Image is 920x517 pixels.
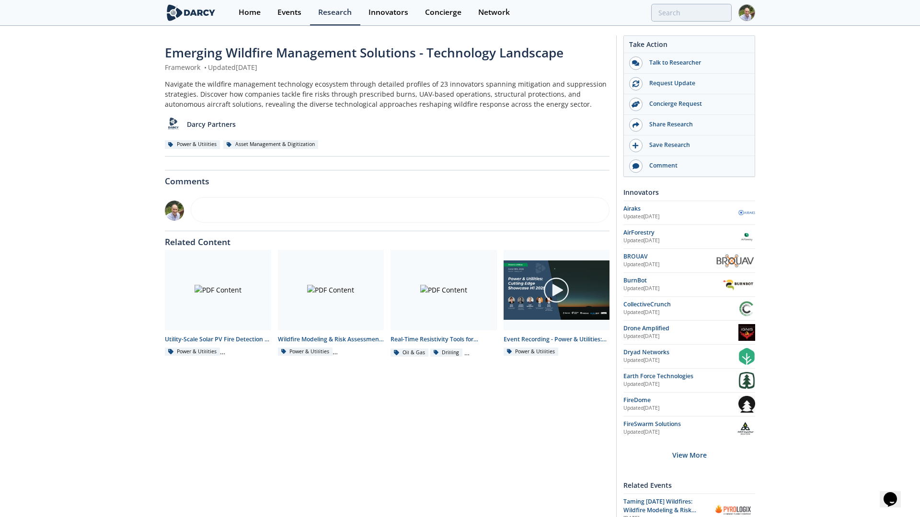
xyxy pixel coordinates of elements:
[623,477,755,494] div: Related Events
[623,276,755,293] a: BurnBot Updated[DATE] BurnBot
[738,396,755,413] img: FireDome
[623,324,755,341] a: Drone Amplified Updated[DATE] Drone Amplified
[715,252,755,269] img: BROUAV
[504,348,559,356] div: Power & Utilities
[623,405,738,412] div: Updated [DATE]
[165,201,184,221] img: o2F4r0j5TReQRTpDpc4f
[623,324,738,333] div: Drone Amplified
[738,300,755,317] img: CollectiveCrunch
[651,4,732,22] input: Advanced Search
[165,62,609,72] div: Framework Updated [DATE]
[738,348,755,365] img: Dryad Networks
[623,184,755,201] div: Innovators
[161,250,275,358] a: PDF Content Utility-Scale Solar PV Fire Detection & Mitigation - Innovator Landscape Power & Util...
[202,63,208,72] span: •
[623,372,738,381] div: Earth Force Technologies
[623,228,738,237] div: AirForestry
[623,348,738,357] div: Dryad Networks
[277,9,301,16] div: Events
[623,396,738,405] div: FireDome
[738,228,755,245] img: AirForestry
[391,348,428,357] div: Oil & Gas
[165,170,609,186] div: Comments
[239,9,261,16] div: Home
[736,420,755,437] img: FireSwarm Solutions
[623,228,755,245] a: AirForestry Updated[DATE] AirForestry
[430,348,463,357] div: Drilling
[623,204,738,213] div: Airaks
[623,420,736,428] div: FireSwarm Solutions
[504,260,610,320] img: Video Content
[278,348,333,356] div: Power & Utilities
[504,335,610,344] div: Event Recording - Power & Utilities: Cutting Edge Showcase H1 2025
[738,324,755,341] img: Drone Amplified
[165,231,609,247] div: Related Content
[165,335,271,344] div: Utility-Scale Solar PV Fire Detection & Mitigation - Innovator Landscape
[165,348,220,356] div: Power & Utilities
[880,479,910,507] iframe: chat widget
[623,372,755,389] a: Earth Force Technologies Updated[DATE] Earth Force Technologies
[623,300,738,309] div: CollectiveCrunch
[318,9,352,16] div: Research
[623,381,738,388] div: Updated [DATE]
[623,428,736,436] div: Updated [DATE]
[623,300,755,317] a: CollectiveCrunch Updated[DATE] CollectiveCrunch
[623,276,722,285] div: BurnBot
[368,9,408,16] div: Innovators
[623,440,755,470] div: View More
[623,261,715,269] div: Updated [DATE]
[278,335,384,344] div: Wildfire Modeling & Risk Assessment Platforms - Technology Landscape
[425,9,461,16] div: Concierge
[643,120,750,129] div: Share Research
[165,44,563,61] span: Emerging Wildfire Management Solutions - Technology Landscape
[387,250,500,358] a: PDF Content Real-Time Resistivity Tools for Thermal Maturity Assessment - Innovator Comparison Oi...
[643,58,750,67] div: Talk to Researcher
[165,79,609,109] div: Navigate the wildfire management technology ecosystem through detailed profiles of 23 innovators ...
[643,100,750,108] div: Concierge Request
[623,357,738,364] div: Updated [DATE]
[623,252,755,269] a: BROUAV Updated[DATE] BROUAV
[738,4,755,21] img: Profile
[643,141,750,149] div: Save Research
[623,213,738,221] div: Updated [DATE]
[623,396,755,413] a: FireDome Updated[DATE] FireDome
[223,140,318,149] div: Asset Management & Digitization
[623,204,755,221] a: Airaks Updated[DATE] Airaks
[643,79,750,88] div: Request Update
[623,309,738,316] div: Updated [DATE]
[623,285,722,292] div: Updated [DATE]
[623,237,738,245] div: Updated [DATE]
[165,140,220,149] div: Power & Utilities
[500,250,613,358] a: Video Content Event Recording - Power & Utilities: Cutting Edge Showcase H1 2025 Power & Utilities
[478,9,510,16] div: Network
[391,335,497,344] div: Real-Time Resistivity Tools for Thermal Maturity Assessment - Innovator Comparison
[738,372,755,389] img: Earth Force Technologies
[165,4,217,21] img: logo-wide.svg
[624,39,755,53] div: Take Action
[623,420,755,437] a: FireSwarm Solutions Updated[DATE] FireSwarm Solutions
[738,204,755,221] img: Airaks
[623,252,715,261] div: BROUAV
[623,333,738,340] div: Updated [DATE]
[275,250,388,358] a: PDF Content Wildfire Modeling & Risk Assessment Platforms - Technology Landscape Power & Utilities
[643,161,750,170] div: Comment
[722,276,755,293] img: BurnBot
[543,277,570,303] img: play-chapters-gray.svg
[623,348,755,365] a: Dryad Networks Updated[DATE] Dryad Networks
[187,119,236,129] p: Darcy Partners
